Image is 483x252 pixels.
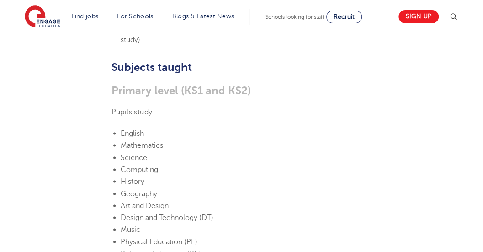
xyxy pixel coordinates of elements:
[121,177,144,185] span: History
[25,5,60,28] img: Engage Education
[121,153,147,161] span: Science
[121,189,157,198] span: Geography
[121,23,370,43] span: Key Stage 5 (Post-16): Ages [DEMOGRAPHIC_DATA] (A-levels or vocational study)
[326,11,362,23] a: Recruit
[121,165,158,173] span: Computing
[111,61,192,74] b: Subjects taught
[121,141,163,149] span: Mathematics
[121,201,169,209] span: Art and Design
[121,237,197,246] span: Physical Education (PE)
[111,84,251,97] b: Primary level (KS1 and KS2)
[117,13,153,20] a: For Schools
[111,108,155,116] span: Pupils study:
[398,10,439,23] a: Sign up
[172,13,234,20] a: Blogs & Latest News
[121,213,213,221] span: Design and Technology (DT)
[72,13,99,20] a: Find jobs
[121,225,140,233] span: Music
[265,14,324,20] span: Schools looking for staff
[334,13,355,20] span: Recruit
[121,129,144,137] span: English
